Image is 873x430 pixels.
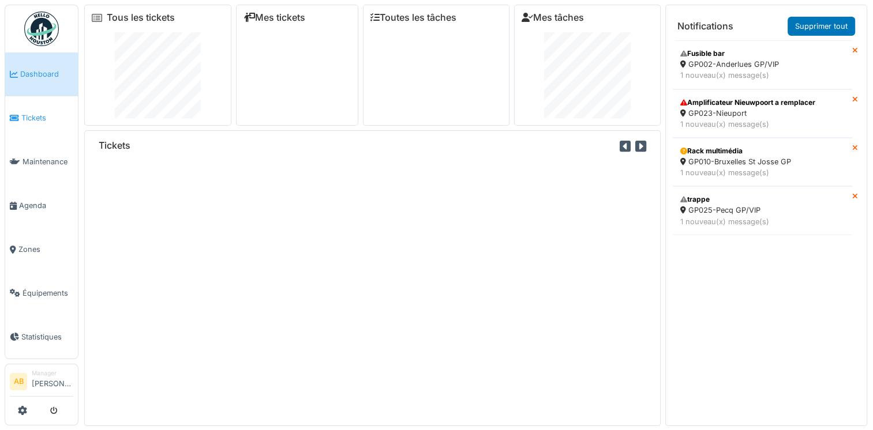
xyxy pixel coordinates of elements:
[5,96,78,140] a: Tickets
[673,89,852,138] a: Amplificateur Nieuwpoort a remplacer GP023-Nieuport 1 nouveau(x) message(s)
[99,140,130,151] h6: Tickets
[21,112,73,123] span: Tickets
[673,40,852,89] a: Fusible bar GP002-Anderlues GP/VIP 1 nouveau(x) message(s)
[18,244,73,255] span: Zones
[680,194,845,205] div: trappe
[5,184,78,228] a: Agenda
[23,156,73,167] span: Maintenance
[680,216,845,227] div: 1 nouveau(x) message(s)
[680,97,845,108] div: Amplificateur Nieuwpoort a remplacer
[680,70,845,81] div: 1 nouveau(x) message(s)
[10,373,27,390] li: AB
[23,288,73,299] span: Équipements
[21,331,73,342] span: Statistiques
[5,228,78,271] a: Zones
[522,12,584,23] a: Mes tâches
[370,12,456,23] a: Toutes les tâches
[107,12,175,23] a: Tous les tickets
[32,369,73,378] div: Manager
[680,48,845,59] div: Fusible bar
[10,369,73,397] a: AB Manager[PERSON_NAME]
[680,59,845,70] div: GP002-Anderlues GP/VIP
[680,205,845,216] div: GP025-Pecq GP/VIP
[673,186,852,235] a: trappe GP025-Pecq GP/VIP 1 nouveau(x) message(s)
[19,200,73,211] span: Agenda
[680,167,845,178] div: 1 nouveau(x) message(s)
[680,156,845,167] div: GP010-Bruxelles St Josse GP
[680,146,845,156] div: Rack multimédia
[5,315,78,359] a: Statistiques
[680,108,845,119] div: GP023-Nieuport
[5,271,78,315] a: Équipements
[788,17,855,36] a: Supprimer tout
[24,12,59,46] img: Badge_color-CXgf-gQk.svg
[677,21,733,32] h6: Notifications
[32,369,73,394] li: [PERSON_NAME]
[673,138,852,186] a: Rack multimédia GP010-Bruxelles St Josse GP 1 nouveau(x) message(s)
[243,12,305,23] a: Mes tickets
[5,140,78,184] a: Maintenance
[20,69,73,80] span: Dashboard
[5,52,78,96] a: Dashboard
[680,119,845,130] div: 1 nouveau(x) message(s)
